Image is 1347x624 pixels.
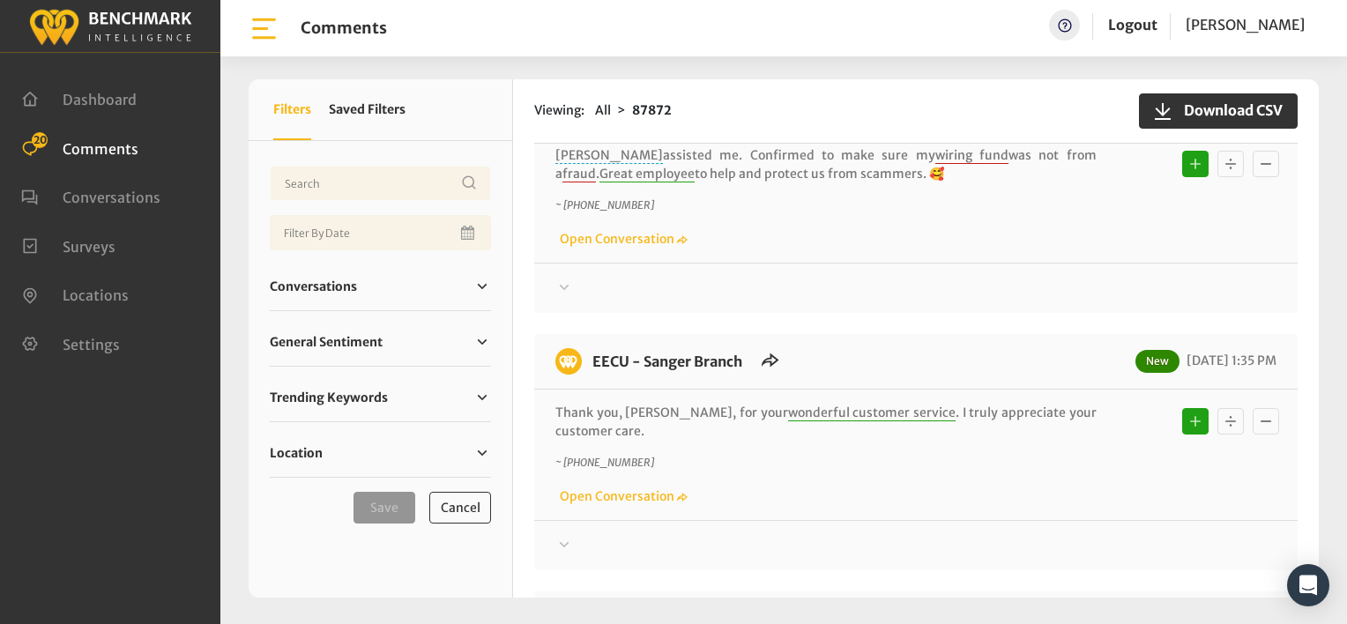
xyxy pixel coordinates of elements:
[555,456,654,469] i: ~ [PHONE_NUMBER]
[1139,93,1298,129] button: Download CSV
[555,348,582,375] img: benchmark
[1186,16,1305,33] span: [PERSON_NAME]
[270,166,491,201] input: Username
[562,166,596,182] span: fraud
[270,329,491,355] a: General Sentiment
[555,404,1097,441] p: Thank you, [PERSON_NAME], for your . I truly appreciate your customer care.
[28,4,192,48] img: benchmark
[270,333,383,352] span: General Sentiment
[270,389,388,407] span: Trending Keywords
[63,286,129,304] span: Locations
[270,278,357,296] span: Conversations
[63,189,160,206] span: Conversations
[1287,564,1329,606] div: Open Intercom Messenger
[270,273,491,300] a: Conversations
[555,146,1097,183] p: assisted me. Confirmed to make sure my was not from a . to help and protect us from scammers. 🥰
[329,79,406,140] button: Saved Filters
[599,166,695,182] span: Great employee
[595,102,611,118] span: All
[582,348,753,375] h6: EECU - Sanger Branch
[63,91,137,108] span: Dashboard
[458,215,480,250] button: Open Calendar
[21,187,160,204] a: Conversations
[21,89,137,107] a: Dashboard
[1182,353,1276,368] span: [DATE] 1:35 PM
[270,440,491,466] a: Location
[21,236,115,254] a: Surveys
[63,335,120,353] span: Settings
[555,488,688,504] a: Open Conversation
[21,138,138,156] a: Comments 20
[273,79,311,140] button: Filters
[429,492,491,524] button: Cancel
[555,231,688,247] a: Open Conversation
[270,384,491,411] a: Trending Keywords
[1108,10,1157,41] a: Logout
[555,147,663,164] span: [PERSON_NAME]
[1108,16,1157,33] a: Logout
[788,405,956,421] span: wonderful customer service
[301,19,387,38] h1: Comments
[21,285,129,302] a: Locations
[555,198,654,212] i: ~ [PHONE_NUMBER]
[592,353,742,370] a: EECU - Sanger Branch
[1186,10,1305,41] a: [PERSON_NAME]
[32,132,48,148] span: 20
[632,102,672,118] strong: 87872
[1173,100,1283,121] span: Download CSV
[534,101,584,120] span: Viewing:
[270,444,323,463] span: Location
[935,147,1008,164] span: wiring fund
[249,13,279,44] img: bar
[1178,404,1284,439] div: Basic example
[63,139,138,157] span: Comments
[270,215,491,250] input: Date range input field
[21,334,120,352] a: Settings
[63,237,115,255] span: Surveys
[1178,146,1284,182] div: Basic example
[1135,350,1180,373] span: New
